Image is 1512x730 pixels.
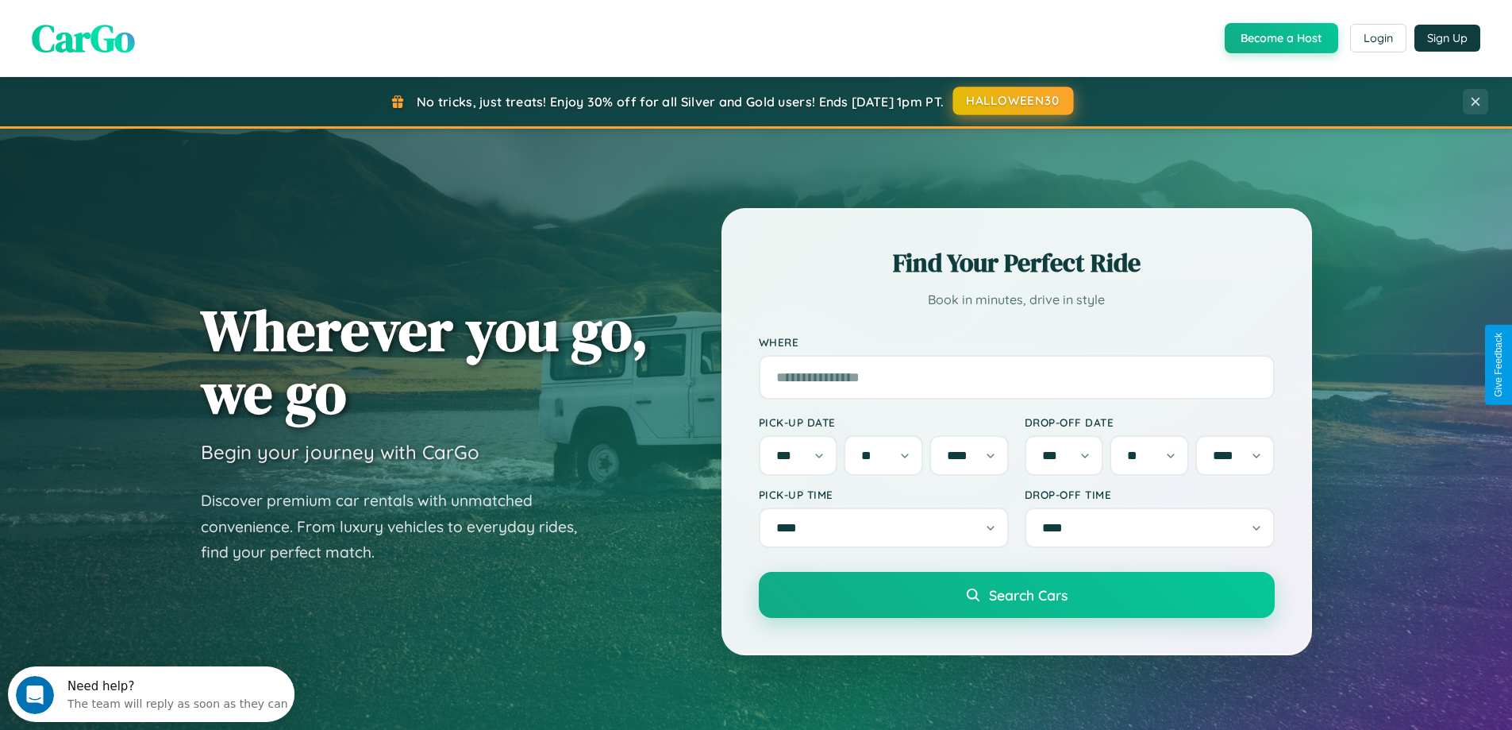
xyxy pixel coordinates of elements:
[989,586,1068,604] span: Search Cars
[201,488,598,566] p: Discover premium car rentals with unmatched convenience. From luxury vehicles to everyday rides, ...
[953,87,1074,115] button: HALLOWEEN30
[1414,25,1480,52] button: Sign Up
[6,6,295,50] div: Open Intercom Messenger
[1493,333,1504,397] div: Give Feedback
[1025,488,1275,501] label: Drop-off Time
[759,335,1275,349] label: Where
[1225,23,1338,53] button: Become a Host
[759,572,1275,618] button: Search Cars
[1350,24,1406,52] button: Login
[201,299,648,424] h1: Wherever you go, we go
[60,14,280,26] div: Need help?
[1025,415,1275,429] label: Drop-off Date
[759,415,1009,429] label: Pick-up Date
[759,245,1275,280] h2: Find Your Perfect Ride
[60,26,280,43] div: The team will reply as soon as they can
[201,440,479,464] h3: Begin your journey with CarGo
[759,488,1009,501] label: Pick-up Time
[8,666,294,722] iframe: Intercom live chat discovery launcher
[32,12,135,64] span: CarGo
[16,676,54,714] iframe: Intercom live chat
[759,288,1275,311] p: Book in minutes, drive in style
[417,94,944,110] span: No tricks, just treats! Enjoy 30% off for all Silver and Gold users! Ends [DATE] 1pm PT.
